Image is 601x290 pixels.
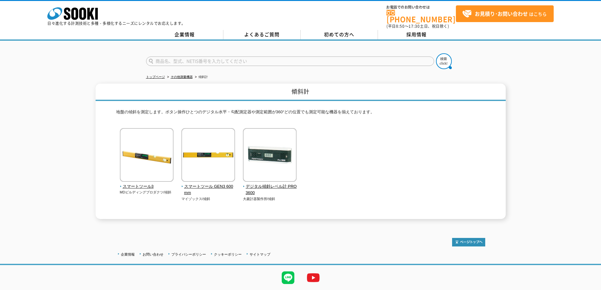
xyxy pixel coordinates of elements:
[116,109,485,119] p: 地盤の傾斜を測定します。ボタン操作ひとつのデジタル水平・勾配測定器や測定範囲が360°どの位置でも測定可能な機器を揃えております。
[171,252,206,256] a: プライバシーポリシー
[146,75,165,79] a: トップページ
[146,56,434,66] input: 商品名、型式、NETIS番号を入力してください
[47,21,186,25] p: 日々進化する計測技術と多種・多様化するニーズにレンタルでお応えします。
[409,23,420,29] span: 17:30
[181,177,235,196] a: スマートツール GEN3 600mm
[120,190,174,195] p: MDビルディングプロダクツ/傾斜
[181,183,235,197] span: スマートツール GEN3 600mm
[386,5,456,9] span: お電話でのお問い合わせは
[120,177,174,190] a: スマートツール3
[181,128,235,183] img: スマートツール GEN3 600mm
[462,9,547,19] span: はこちら
[324,31,354,38] span: 初めての方へ
[171,75,193,79] a: その他測量機器
[250,252,270,256] a: サイトマップ
[143,252,163,256] a: お問い合わせ
[456,5,554,22] a: お見積り･お問い合わせはこちら
[96,84,506,101] h1: 傾斜計
[194,74,208,80] li: 傾斜計
[120,183,174,190] span: スマートツール3
[223,30,301,39] a: よくあるご質問
[181,196,235,202] p: マイゾックス/傾斜
[378,30,455,39] a: 採用情報
[214,252,242,256] a: クッキーポリシー
[243,183,297,197] span: デジタル傾斜レベル計 PRO3600
[452,238,485,246] img: トップページへ
[146,30,223,39] a: 企業情報
[243,196,297,202] p: 大菱計器製作所/傾斜
[386,10,456,23] a: [PHONE_NUMBER]
[243,177,297,196] a: デジタル傾斜レベル計 PRO3600
[436,53,452,69] img: btn_search.png
[396,23,405,29] span: 8:50
[301,30,378,39] a: 初めての方へ
[475,10,528,17] strong: お見積り･お問い合わせ
[243,128,297,183] img: デジタル傾斜レベル計 PRO3600
[121,252,135,256] a: 企業情報
[120,128,174,183] img: スマートツール3
[386,23,449,29] span: (平日 ～ 土日、祝日除く)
